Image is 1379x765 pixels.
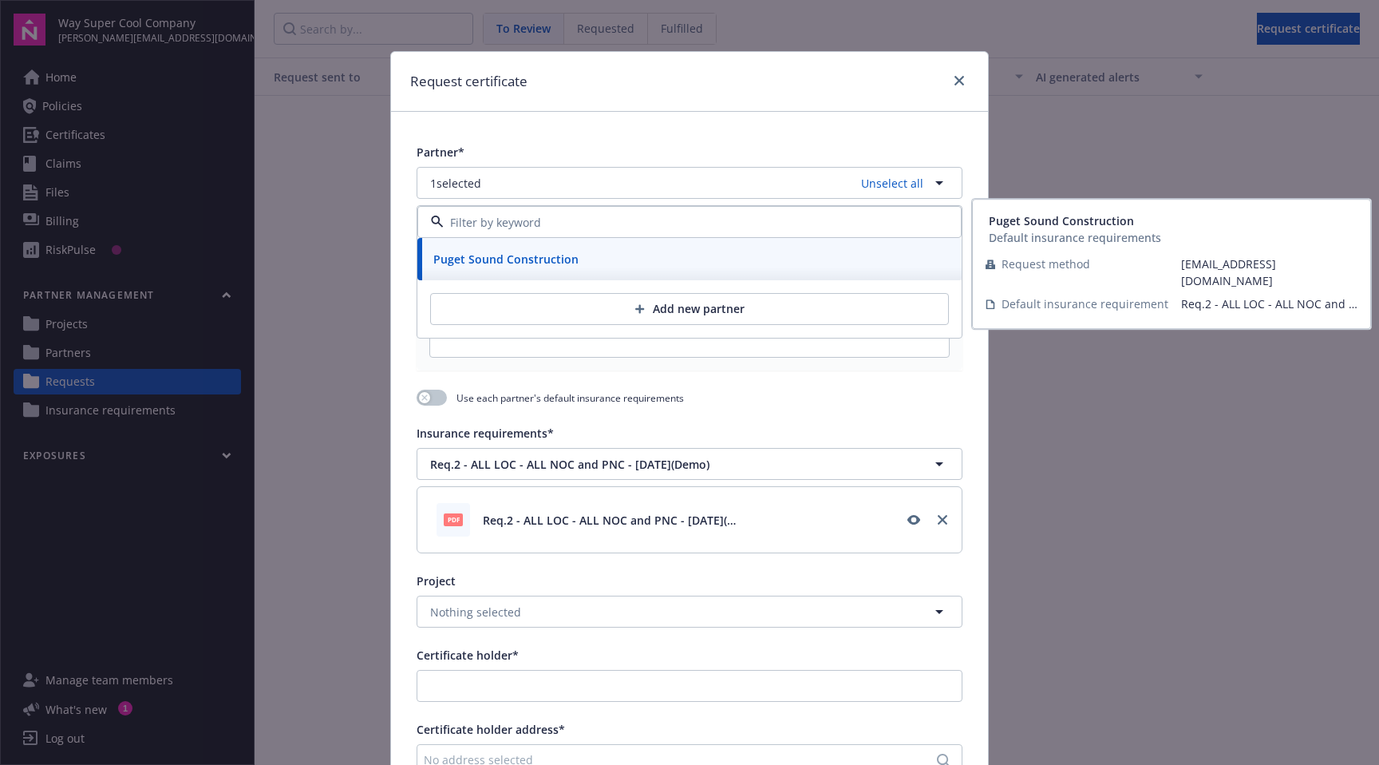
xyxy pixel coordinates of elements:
span: Nothing selected [430,604,521,620]
div: Req.2 - ALL LOC - ALL NOC and PNC - [DATE](Demo) [1181,295,1357,312]
h1: Request certificate [410,71,527,92]
span: pdf [444,513,463,525]
span: Req.2 - ALL LOC - ALL NOC and PNC - Apr 29(Demo) [483,512,738,529]
span: [EMAIL_ADDRESS][DOMAIN_NAME] [1181,256,1357,289]
a: close [950,71,969,90]
span: 1 selected [430,175,481,192]
button: Puget Sound Construction [433,251,579,268]
a: View [901,507,927,533]
span: Req.2 - ALL LOC - ALL NOC and PNC - [DATE](Demo) [430,456,879,473]
a: Remove [930,507,955,533]
span: Default insurance requirement [1002,295,1168,312]
span: Certificate holder* [417,648,519,663]
span: Use each partner's default insurance requirements [456,391,684,405]
button: Nothing selected [417,596,962,628]
span: Certificate holder address* [417,722,565,737]
span: Project [417,573,456,589]
span: Insurance requirements* [417,426,554,441]
button: Add new partner [430,293,949,325]
input: Filter by keyword [444,214,929,231]
button: Req.2 - ALL LOC - ALL NOC and PNC - [DATE](Demo) [417,448,962,480]
span: Request method [1002,256,1090,272]
span: Partner* [417,145,464,160]
button: 1selectedUnselect all [417,167,962,199]
a: Unselect all [855,175,923,192]
span: Puget Sound Construction [989,212,1134,229]
div: Default insurance requirements [989,229,1161,246]
button: Puget Sound Construction [989,212,1161,229]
